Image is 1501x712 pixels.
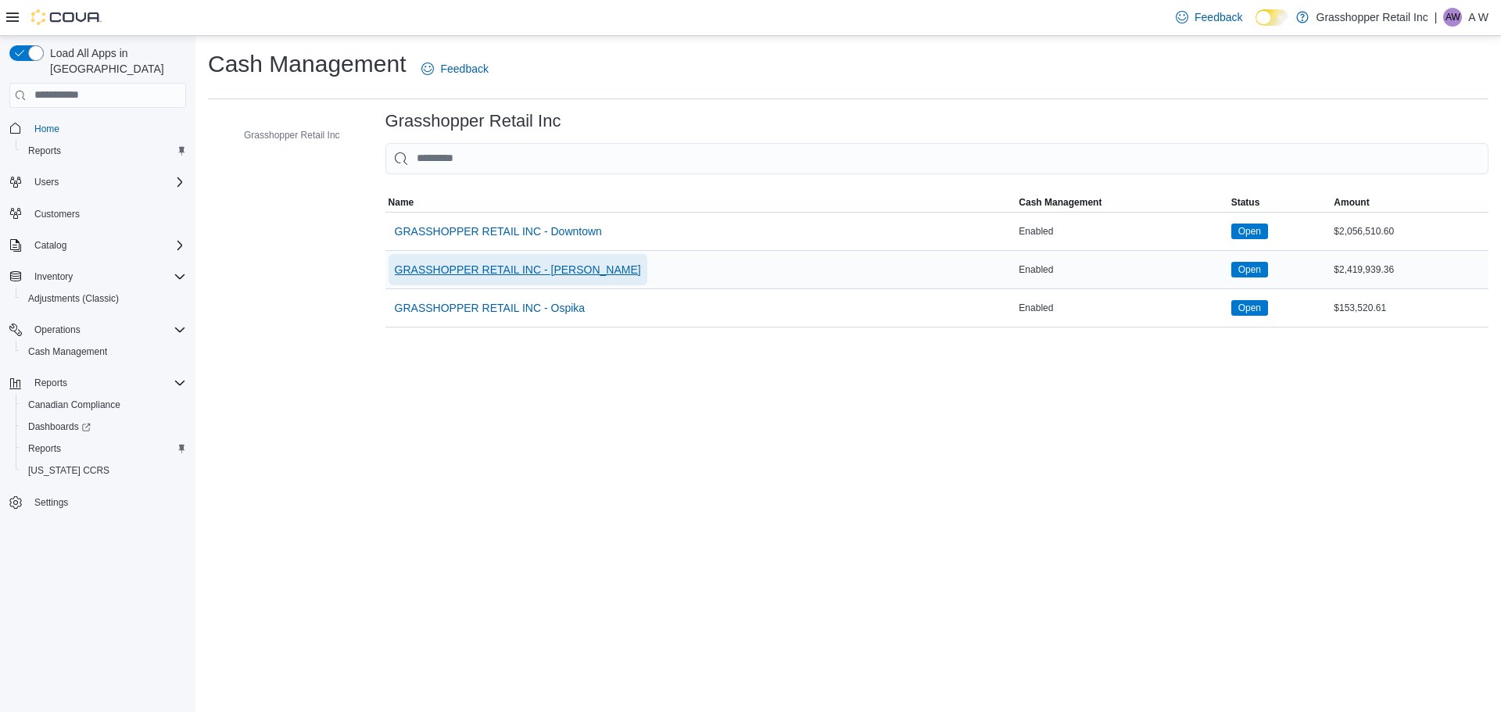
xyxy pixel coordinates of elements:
span: [US_STATE] CCRS [28,464,109,477]
a: Feedback [415,53,494,84]
span: Customers [34,208,80,220]
span: Canadian Compliance [28,399,120,411]
span: Status [1231,196,1260,209]
div: Enabled [1016,299,1227,317]
span: Open [1238,301,1261,315]
button: Inventory [28,267,79,286]
p: A W [1468,8,1488,27]
a: Adjustments (Classic) [22,289,125,308]
button: Grasshopper Retail Inc [222,126,346,145]
button: GRASSHOPPER RETAIL INC - [PERSON_NAME] [389,254,647,285]
span: Open [1238,263,1261,277]
span: Users [28,173,186,191]
a: Cash Management [22,342,113,361]
span: Settings [28,492,186,512]
button: Home [3,117,192,140]
p: Grasshopper Retail Inc [1317,8,1428,27]
a: Home [28,120,66,138]
span: Inventory [34,270,73,283]
div: $153,520.61 [1331,299,1488,317]
span: Cash Management [28,345,107,358]
button: GRASSHOPPER RETAIL INC - Downtown [389,216,608,247]
span: Catalog [28,236,186,255]
button: Reports [16,140,192,162]
button: Amount [1331,193,1488,212]
div: A W [1443,8,1462,27]
input: Dark Mode [1256,9,1288,26]
button: Reports [3,372,192,394]
span: Home [34,123,59,135]
div: $2,419,939.36 [1331,260,1488,279]
button: Inventory [3,266,192,288]
span: Grasshopper Retail Inc [244,129,340,141]
button: Customers [3,202,192,225]
button: Operations [3,319,192,341]
span: Reports [34,377,67,389]
span: Cash Management [1019,196,1102,209]
span: Open [1231,300,1268,316]
button: Users [3,171,192,193]
span: Reports [28,374,186,392]
button: Settings [3,491,192,513]
span: Adjustments (Classic) [22,289,186,308]
button: Reports [28,374,73,392]
a: Settings [28,493,74,512]
span: Dashboards [28,420,91,433]
span: Canadian Compliance [22,395,186,414]
span: Customers [28,204,186,224]
a: Dashboards [22,417,97,436]
div: Enabled [1016,222,1227,241]
button: Status [1228,193,1331,212]
button: Users [28,173,65,191]
button: Cash Management [16,341,192,363]
span: GRASSHOPPER RETAIL INC - Downtown [395,224,602,239]
button: Cash Management [1016,193,1227,212]
span: Inventory [28,267,186,286]
span: Settings [34,496,68,509]
span: Reports [22,439,186,458]
span: Operations [34,324,81,336]
button: Operations [28,320,87,339]
span: Users [34,176,59,188]
span: Feedback [440,61,488,77]
span: Reports [28,442,61,455]
span: Name [389,196,414,209]
div: Enabled [1016,260,1227,279]
nav: Complex example [9,111,186,555]
button: Adjustments (Classic) [16,288,192,309]
span: Dashboards [22,417,186,436]
h3: Grasshopper Retail Inc [385,112,561,131]
input: This is a search bar. As you type, the results lower in the page will automatically filter. [385,143,1488,174]
span: Cash Management [22,342,186,361]
img: Cova [31,9,102,25]
span: Amount [1334,196,1369,209]
span: Open [1231,262,1268,277]
a: Customers [28,205,86,224]
div: $2,056,510.60 [1331,222,1488,241]
button: Name [385,193,1016,212]
button: Catalog [3,234,192,256]
span: Open [1238,224,1261,238]
span: Catalog [34,239,66,252]
span: Reports [28,145,61,157]
span: Home [28,119,186,138]
a: Reports [22,439,67,458]
span: Operations [28,320,186,339]
span: Washington CCRS [22,461,186,480]
span: Adjustments (Classic) [28,292,119,305]
button: Reports [16,438,192,460]
span: Load All Apps in [GEOGRAPHIC_DATA] [44,45,186,77]
span: Reports [22,141,186,160]
a: Dashboards [16,416,192,438]
span: GRASSHOPPER RETAIL INC - Ospika [395,300,586,316]
span: Feedback [1195,9,1242,25]
span: Open [1231,224,1268,239]
a: Canadian Compliance [22,395,127,414]
a: [US_STATE] CCRS [22,461,116,480]
button: GRASSHOPPER RETAIL INC - Ospika [389,292,592,324]
button: Canadian Compliance [16,394,192,416]
button: [US_STATE] CCRS [16,460,192,481]
span: AW [1445,8,1460,27]
span: GRASSHOPPER RETAIL INC - [PERSON_NAME] [395,262,641,277]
